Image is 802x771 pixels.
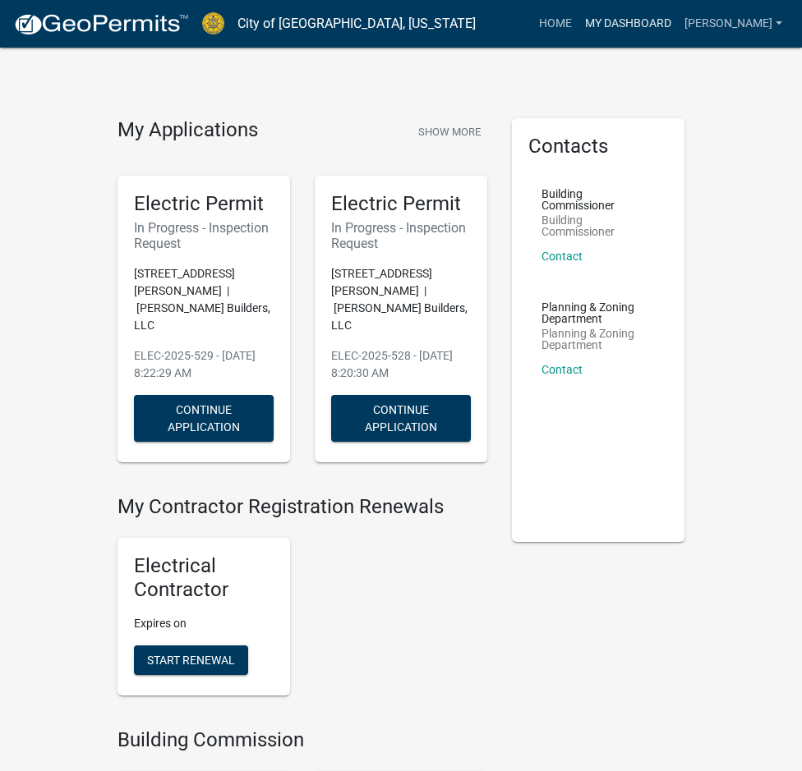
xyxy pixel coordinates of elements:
button: Show More [412,118,487,145]
button: Continue Application [331,395,471,442]
wm-registration-list-section: My Contractor Registration Renewals [118,495,487,709]
p: Expires on [134,615,274,632]
p: Planning & Zoning Department [542,328,655,351]
button: Start Renewal [134,645,248,675]
p: [STREET_ADDRESS][PERSON_NAME] | [PERSON_NAME] Builders, LLC [331,265,471,334]
h5: Electric Permit [134,192,274,216]
h4: My Contractor Registration Renewals [118,495,487,519]
h4: Building Commission [118,728,487,752]
h4: My Applications [118,118,258,143]
p: [STREET_ADDRESS][PERSON_NAME] | [PERSON_NAME] Builders, LLC [134,265,274,334]
p: ELEC-2025-528 - [DATE] 8:20:30 AM [331,347,471,382]
a: Home [532,8,578,39]
p: Planning & Zoning Department [542,301,655,324]
img: City of Jeffersonville, Indiana [202,12,224,34]
button: Continue Application [134,395,274,442]
a: City of [GEOGRAPHIC_DATA], [US_STATE] [237,10,476,38]
span: Start Renewal [147,654,235,667]
a: Contact [542,250,583,263]
p: Building Commissioner [542,214,655,237]
p: ELEC-2025-529 - [DATE] 8:22:29 AM [134,347,274,382]
h5: Electric Permit [331,192,471,216]
h6: In Progress - Inspection Request [331,220,471,251]
a: [PERSON_NAME] [678,8,789,39]
h6: In Progress - Inspection Request [134,220,274,251]
h5: Electrical Contractor [134,554,274,602]
a: My Dashboard [578,8,678,39]
p: Building Commissioner [542,188,655,211]
h5: Contacts [528,135,668,158]
a: Contact [542,363,583,376]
